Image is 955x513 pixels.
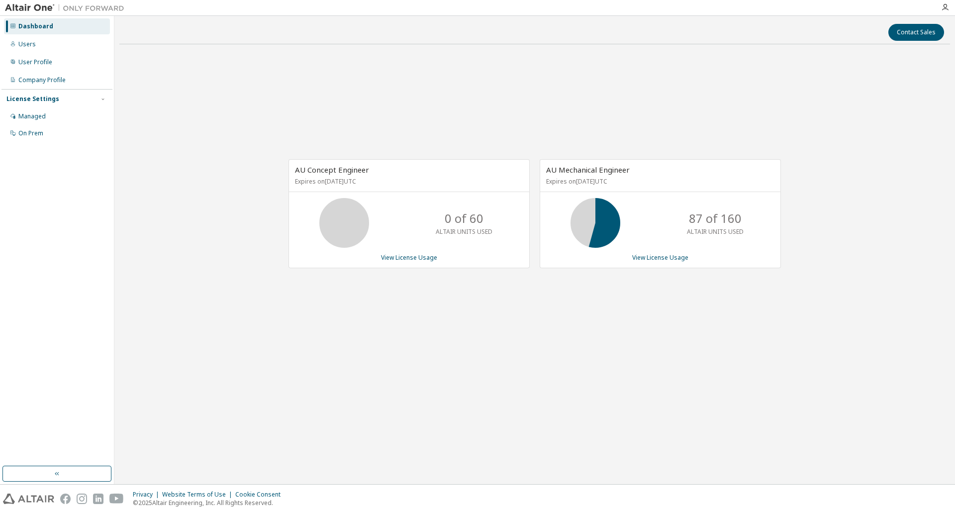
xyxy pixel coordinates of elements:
p: ALTAIR UNITS USED [436,227,492,236]
div: License Settings [6,95,59,103]
div: Company Profile [18,76,66,84]
p: Expires on [DATE] UTC [546,177,772,186]
img: Altair One [5,3,129,13]
div: User Profile [18,58,52,66]
img: facebook.svg [60,494,71,504]
button: Contact Sales [888,24,944,41]
p: 87 of 160 [689,210,742,227]
img: linkedin.svg [93,494,103,504]
div: On Prem [18,129,43,137]
div: Managed [18,112,46,120]
img: instagram.svg [77,494,87,504]
div: Website Terms of Use [162,491,235,499]
img: youtube.svg [109,494,124,504]
div: Users [18,40,36,48]
div: Privacy [133,491,162,499]
p: ALTAIR UNITS USED [687,227,744,236]
p: Expires on [DATE] UTC [295,177,521,186]
img: altair_logo.svg [3,494,54,504]
div: Cookie Consent [235,491,286,499]
a: View License Usage [632,253,688,262]
span: AU Concept Engineer [295,165,369,175]
p: 0 of 60 [445,210,483,227]
p: © 2025 Altair Engineering, Inc. All Rights Reserved. [133,499,286,507]
div: Dashboard [18,22,53,30]
a: View License Usage [381,253,437,262]
span: AU Mechanical Engineer [546,165,630,175]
